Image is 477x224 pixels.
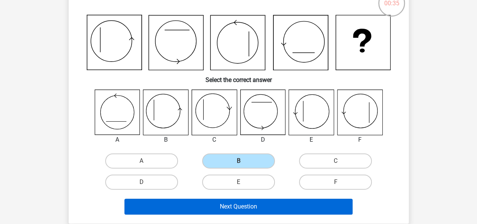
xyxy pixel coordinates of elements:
[124,199,353,215] button: Next Question
[331,135,388,144] div: F
[137,135,194,144] div: B
[186,135,243,144] div: C
[105,175,178,190] label: D
[283,135,340,144] div: E
[235,135,291,144] div: D
[299,153,372,168] label: C
[89,135,146,144] div: A
[202,153,275,168] label: B
[105,153,178,168] label: A
[202,175,275,190] label: E
[81,70,397,83] h6: Select the correct answer
[299,175,372,190] label: F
